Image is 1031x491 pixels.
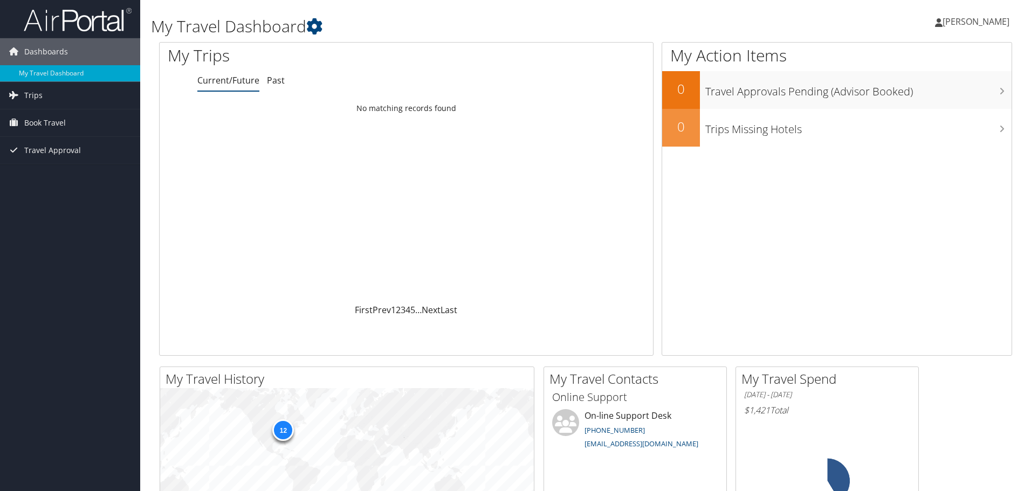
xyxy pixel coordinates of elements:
span: $1,421 [744,404,770,416]
h2: My Travel History [166,370,534,388]
span: Book Travel [24,109,66,136]
td: No matching records found [160,99,653,118]
a: Last [441,304,457,316]
a: Next [422,304,441,316]
li: On-line Support Desk [547,409,724,453]
a: 1 [391,304,396,316]
span: Trips [24,82,43,109]
a: [PHONE_NUMBER] [585,425,645,435]
h2: 0 [662,80,700,98]
span: Dashboards [24,38,68,65]
h3: Travel Approvals Pending (Advisor Booked) [705,79,1012,99]
div: 12 [272,419,294,440]
h3: Trips Missing Hotels [705,116,1012,137]
a: 0Trips Missing Hotels [662,109,1012,147]
a: 0Travel Approvals Pending (Advisor Booked) [662,71,1012,109]
a: 2 [396,304,401,316]
h2: My Travel Contacts [549,370,726,388]
a: Current/Future [197,74,259,86]
h1: My Action Items [662,44,1012,67]
h1: My Trips [168,44,439,67]
a: 4 [405,304,410,316]
h6: [DATE] - [DATE] [744,390,910,400]
a: Prev [373,304,391,316]
h2: 0 [662,117,700,136]
a: First [355,304,373,316]
span: … [415,304,422,316]
h2: My Travel Spend [741,370,918,388]
h6: Total [744,404,910,416]
span: [PERSON_NAME] [943,16,1009,27]
img: airportal-logo.png [24,7,132,32]
a: [EMAIL_ADDRESS][DOMAIN_NAME] [585,439,698,448]
a: 5 [410,304,415,316]
h3: Online Support [552,390,718,405]
a: [PERSON_NAME] [935,5,1020,38]
span: Travel Approval [24,137,81,164]
h1: My Travel Dashboard [151,15,731,38]
a: Past [267,74,285,86]
a: 3 [401,304,405,316]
